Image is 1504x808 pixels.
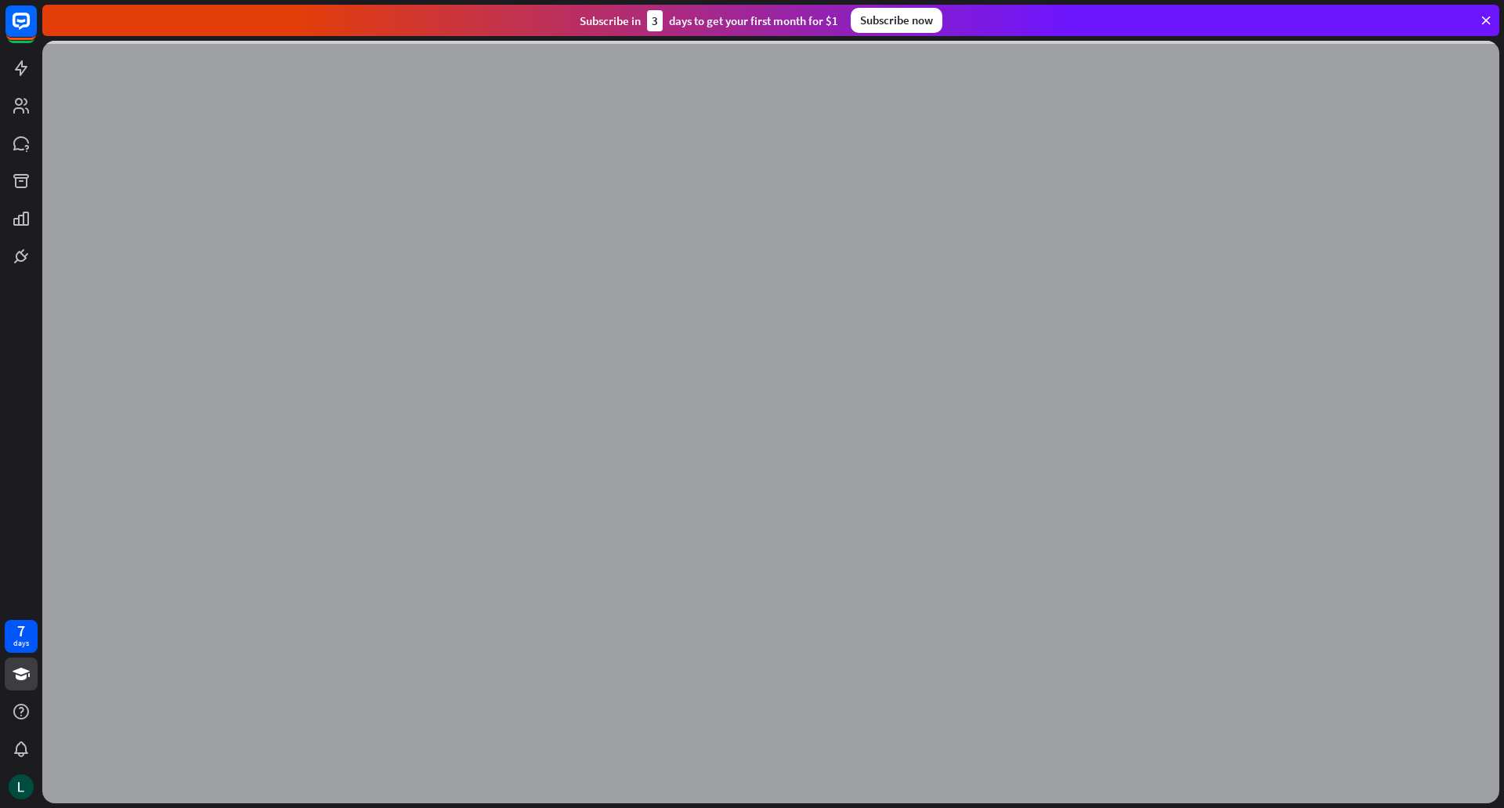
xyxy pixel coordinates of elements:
[5,620,38,653] a: 7 days
[580,10,838,31] div: Subscribe in days to get your first month for $1
[647,10,663,31] div: 3
[13,638,29,649] div: days
[17,624,25,638] div: 7
[851,8,942,33] div: Subscribe now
